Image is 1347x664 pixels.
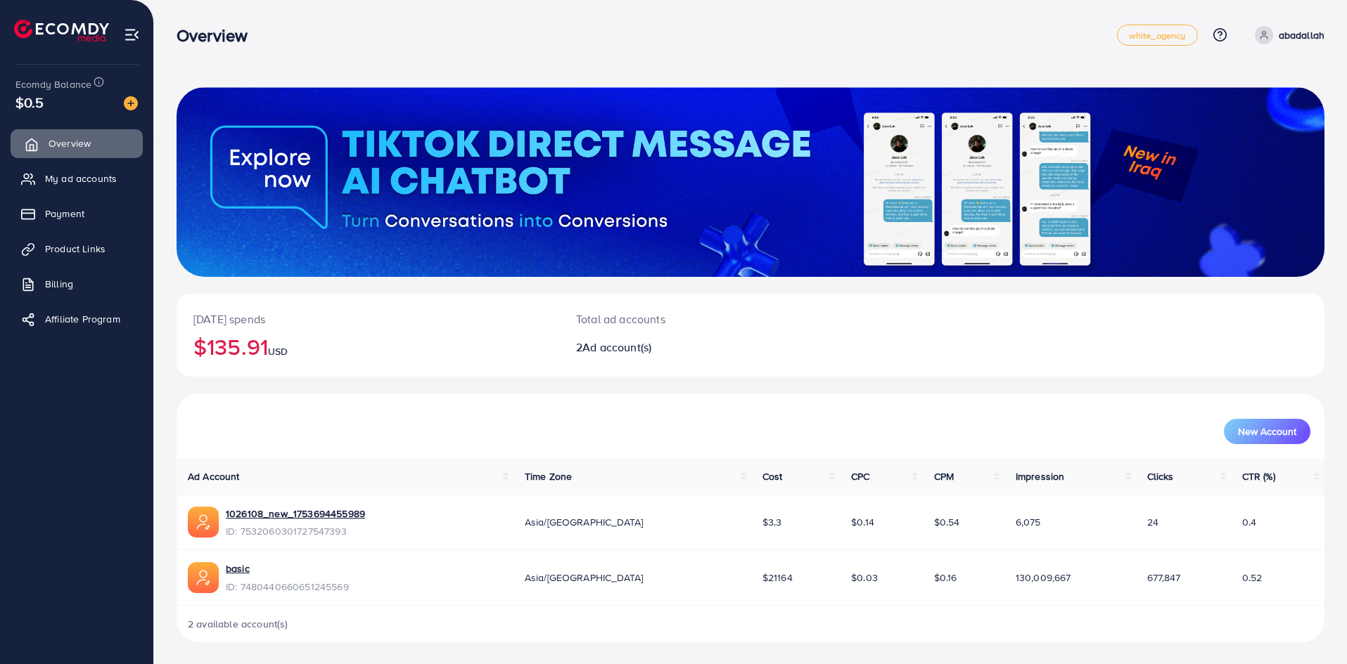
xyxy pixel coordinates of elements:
[576,311,829,327] p: Total ad accounts
[1242,515,1256,529] span: 0.4
[525,469,572,483] span: Time Zone
[188,469,240,483] span: Ad Account
[1242,469,1275,483] span: CTR (%)
[582,339,651,355] span: Ad account(s)
[188,507,219,538] img: ic-ads-acc.e4c84228.svg
[268,344,288,358] span: USD
[762,571,793,585] span: $21164
[124,96,138,110] img: image
[1016,571,1071,585] span: 130,009,667
[226,561,349,575] a: basic
[525,515,644,529] span: Asia/[GEOGRAPHIC_DATA]
[1147,571,1181,585] span: 677,847
[934,571,957,585] span: $0.16
[11,164,143,193] a: My ad accounts
[762,515,782,529] span: $3.3
[1016,515,1041,529] span: 6,075
[762,469,783,483] span: Cost
[1016,469,1065,483] span: Impression
[188,617,288,631] span: 2 available account(s)
[1224,419,1310,444] button: New Account
[1238,427,1296,436] span: New Account
[851,571,878,585] span: $0.03
[11,235,143,263] a: Product Links
[525,571,644,585] span: Asia/[GEOGRAPHIC_DATA]
[934,515,960,529] span: $0.54
[1147,469,1174,483] span: Clicks
[226,580,349,594] span: ID: 7480440660651245569
[45,277,73,291] span: Billing
[851,469,869,483] span: CPC
[124,27,140,43] img: menu
[576,341,829,354] h2: 2
[226,507,365,521] a: 1026108_new_1753694455989
[1242,571,1263,585] span: 0.52
[193,311,542,327] p: [DATE] spends
[851,515,874,529] span: $0.14
[11,129,143,157] a: Overview
[1249,26,1324,44] a: abadallah
[15,77,91,91] span: Ecomdy Balance
[45,312,120,326] span: Affiliate Program
[14,20,109,41] img: logo
[177,25,259,46] h3: Overview
[15,92,44,112] span: $0.5
[11,305,143,333] a: Affiliate Program
[193,333,542,360] h2: $135.91
[188,562,219,593] img: ic-ads-acc.e4c84228.svg
[11,270,143,298] a: Billing
[45,242,106,256] span: Product Links
[1117,25,1198,46] a: white_agency
[45,171,117,185] span: My ad accounts
[45,207,84,221] span: Payment
[49,136,91,150] span: Overview
[934,469,954,483] span: CPM
[11,200,143,228] a: Payment
[1279,27,1324,44] p: abadallah
[226,524,365,538] span: ID: 7532060301727547393
[1147,515,1158,529] span: 24
[1129,31,1186,40] span: white_agency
